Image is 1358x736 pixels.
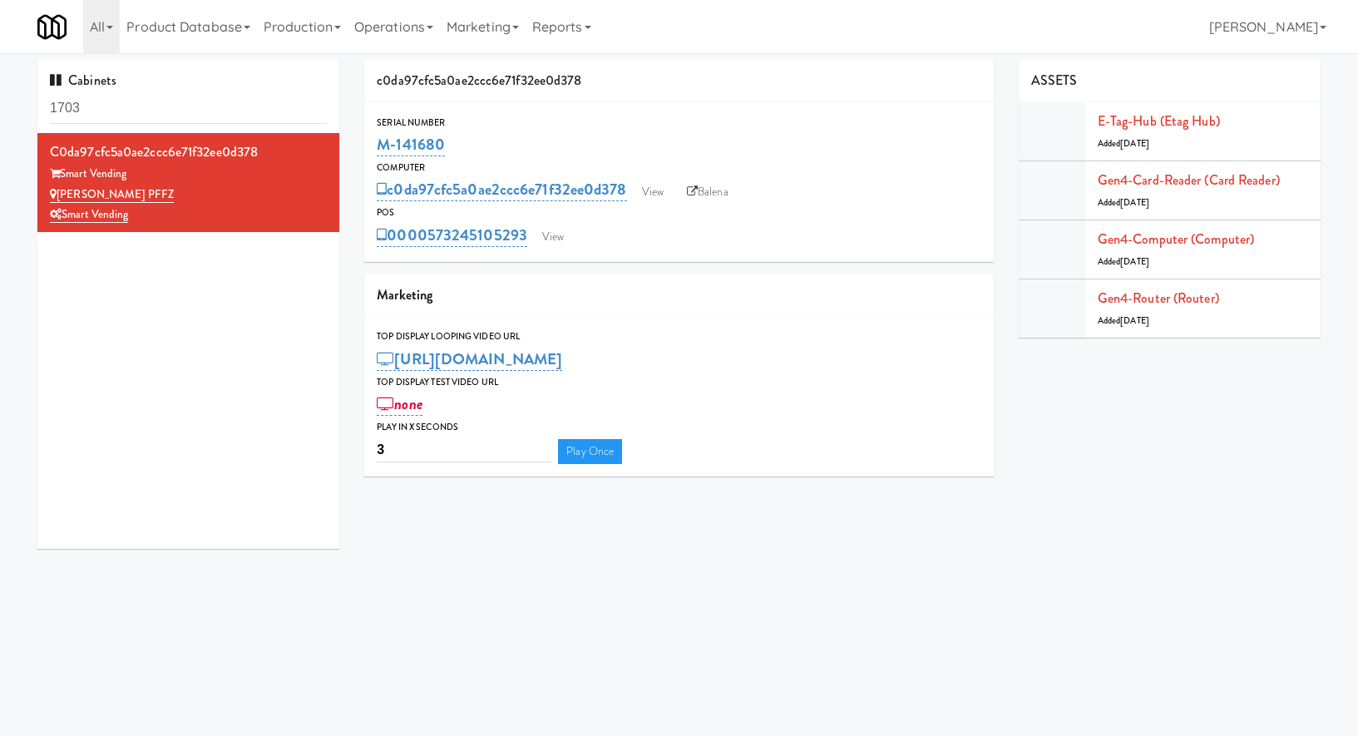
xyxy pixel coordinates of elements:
[1098,255,1149,268] span: Added
[377,374,981,391] div: Top Display Test Video Url
[50,186,174,203] a: [PERSON_NAME] PFFZ
[377,133,445,156] a: M-141680
[1120,137,1149,150] span: [DATE]
[558,439,622,464] a: Play Once
[377,285,432,304] span: Marketing
[534,225,572,249] a: View
[1098,289,1219,308] a: Gen4-router (Router)
[377,224,527,247] a: 0000573245105293
[377,348,562,371] a: [URL][DOMAIN_NAME]
[377,178,626,201] a: c0da97cfc5a0ae2ccc6e71f32ee0d378
[1120,314,1149,327] span: [DATE]
[50,71,116,90] span: Cabinets
[1098,196,1149,209] span: Added
[1098,137,1149,150] span: Added
[50,140,327,165] div: c0da97cfc5a0ae2ccc6e71f32ee0d378
[1120,196,1149,209] span: [DATE]
[50,164,327,185] div: Smart Vending
[377,115,981,131] div: Serial Number
[377,328,981,345] div: Top Display Looping Video Url
[634,180,672,205] a: View
[1098,170,1280,190] a: Gen4-card-reader (Card Reader)
[364,60,994,102] div: c0da97cfc5a0ae2ccc6e71f32ee0d378
[377,419,981,436] div: Play in X seconds
[50,93,327,124] input: Search cabinets
[1098,230,1254,249] a: Gen4-computer (Computer)
[377,393,422,416] a: none
[679,180,737,205] a: Balena
[37,12,67,42] img: Micromart
[1098,111,1220,131] a: E-tag-hub (Etag Hub)
[37,133,339,232] li: c0da97cfc5a0ae2ccc6e71f32ee0d378Smart Vending [PERSON_NAME] PFFZSmart Vending
[1120,255,1149,268] span: [DATE]
[377,160,981,176] div: Computer
[1031,71,1078,90] span: ASSETS
[50,206,128,223] a: Smart Vending
[1098,314,1149,327] span: Added
[377,205,981,221] div: POS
